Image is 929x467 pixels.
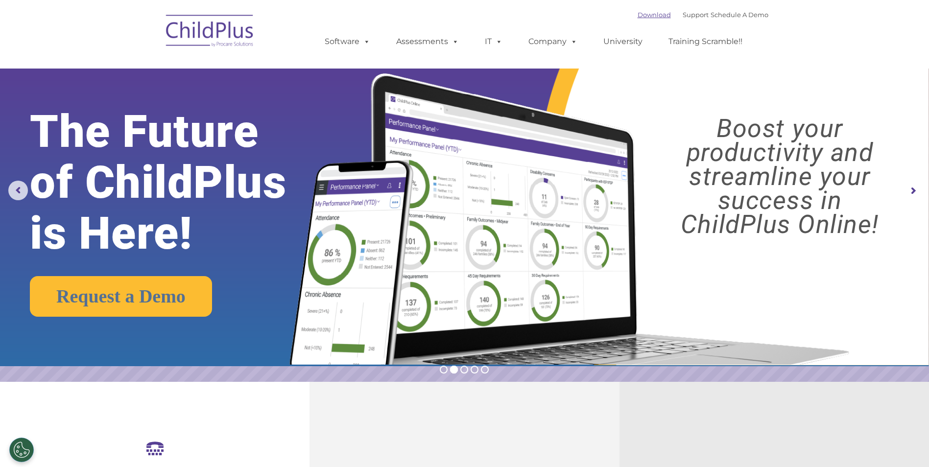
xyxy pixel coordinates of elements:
span: Phone number [136,105,178,112]
a: Assessments [386,32,469,51]
a: Request a Demo [30,276,212,317]
a: Support [683,11,709,19]
a: Software [315,32,380,51]
a: Company [519,32,587,51]
font: | [638,11,768,19]
span: Last name [136,65,166,72]
img: ChildPlus by Procare Solutions [161,8,259,57]
a: Schedule A Demo [711,11,768,19]
a: Download [638,11,671,19]
rs-layer: The Future of ChildPlus is Here! [30,106,327,259]
rs-layer: Boost your productivity and streamline your success in ChildPlus Online! [642,117,918,236]
iframe: Chat Widget [769,361,929,467]
a: IT [475,32,512,51]
button: Cookies Settings [9,438,34,462]
a: Training Scramble!! [659,32,752,51]
a: University [594,32,652,51]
